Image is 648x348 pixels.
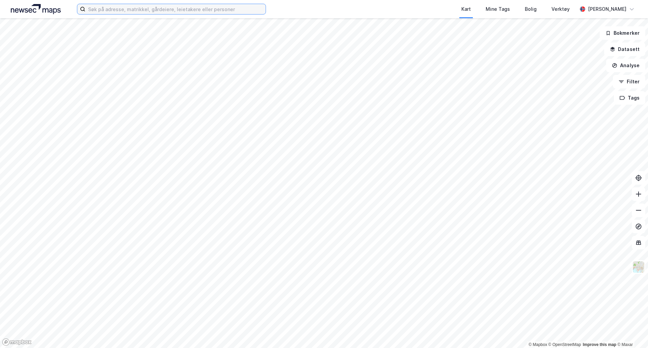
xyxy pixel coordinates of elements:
input: Søk på adresse, matrikkel, gårdeiere, leietakere eller personer [85,4,266,14]
button: Analyse [606,59,645,72]
div: Mine Tags [486,5,510,13]
a: Mapbox homepage [2,338,32,346]
div: Kart [461,5,471,13]
img: logo.a4113a55bc3d86da70a041830d287a7e.svg [11,4,61,14]
iframe: Chat Widget [614,316,648,348]
a: OpenStreetMap [548,342,581,347]
div: Kontrollprogram for chat [614,316,648,348]
div: Verktøy [551,5,570,13]
div: [PERSON_NAME] [588,5,626,13]
button: Tags [614,91,645,105]
a: Mapbox [529,342,547,347]
a: Improve this map [583,342,616,347]
button: Datasett [604,43,645,56]
div: Bolig [525,5,537,13]
button: Filter [613,75,645,88]
img: Z [632,261,645,273]
button: Bokmerker [600,26,645,40]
